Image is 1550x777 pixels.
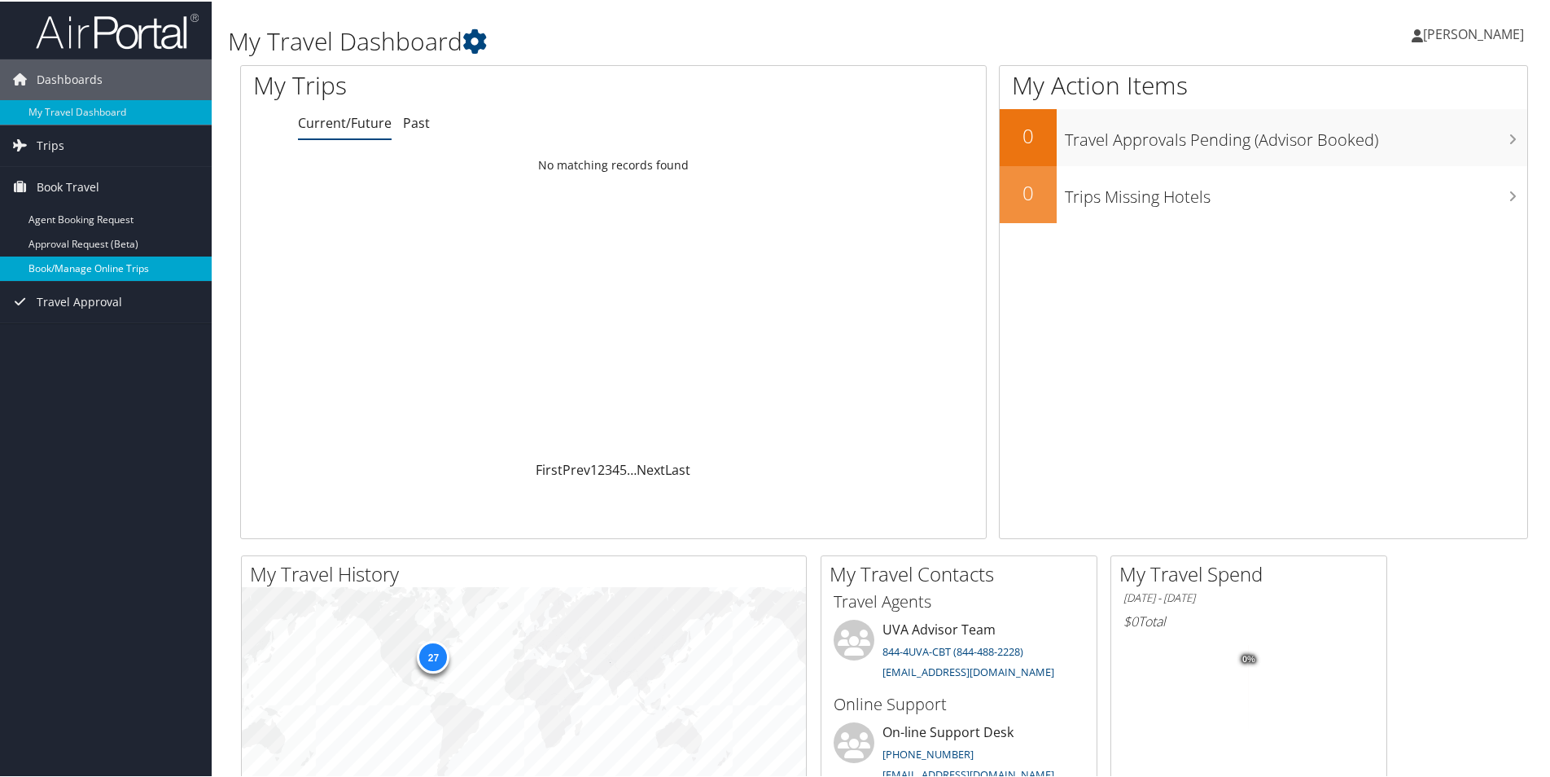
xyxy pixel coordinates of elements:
a: 0Travel Approvals Pending (Advisor Booked) [1000,108,1527,165]
tspan: 0% [1242,653,1255,663]
a: [PHONE_NUMBER] [882,745,974,760]
h2: My Travel History [250,559,806,586]
h2: 0 [1000,178,1057,205]
a: 5 [620,459,627,477]
a: 4 [612,459,620,477]
a: Current/Future [298,112,392,130]
img: airportal-logo.png [36,11,199,49]
h2: My Travel Contacts [830,559,1097,586]
a: Past [403,112,430,130]
li: UVA Advisor Team [825,618,1092,685]
a: 0Trips Missing Hotels [1000,165,1527,222]
a: Last [665,459,690,477]
h1: My Action Items [1000,67,1527,101]
span: Book Travel [37,165,99,206]
h2: My Travel Spend [1119,559,1386,586]
h3: Travel Approvals Pending (Advisor Booked) [1065,119,1527,150]
h6: [DATE] - [DATE] [1123,589,1374,604]
a: 2 [598,459,605,477]
a: Next [637,459,665,477]
h6: Total [1123,611,1374,629]
span: $0 [1123,611,1138,629]
h3: Travel Agents [834,589,1084,612]
a: [PERSON_NAME] [1412,8,1540,57]
td: No matching records found [241,149,986,178]
h3: Trips Missing Hotels [1065,176,1527,207]
a: 844-4UVA-CBT (844-488-2228) [882,643,1023,657]
a: First [536,459,563,477]
h2: 0 [1000,121,1057,148]
div: 27 [417,639,449,672]
span: … [627,459,637,477]
span: Trips [37,124,64,165]
a: 3 [605,459,612,477]
span: Travel Approval [37,280,122,321]
span: [PERSON_NAME] [1423,24,1524,42]
h1: My Travel Dashboard [228,23,1103,57]
a: 1 [590,459,598,477]
h1: My Trips [253,67,663,101]
a: Prev [563,459,590,477]
a: [EMAIL_ADDRESS][DOMAIN_NAME] [882,663,1054,678]
h3: Online Support [834,691,1084,714]
span: Dashboards [37,58,103,99]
